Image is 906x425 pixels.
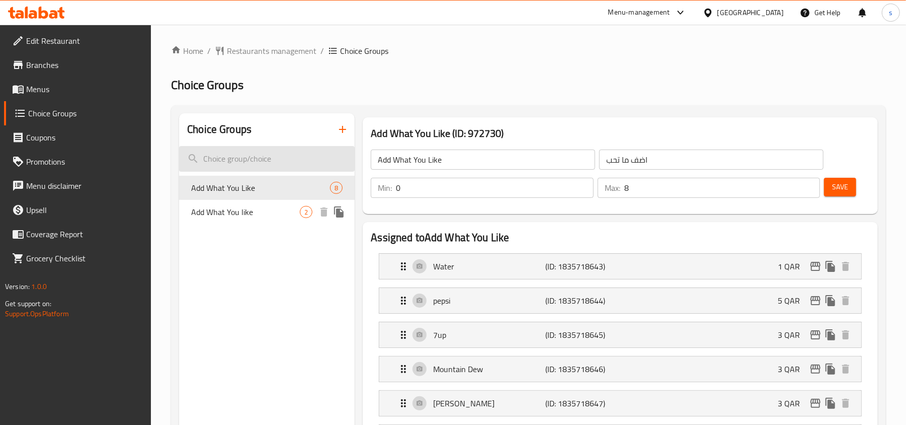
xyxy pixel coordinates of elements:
[171,45,203,57] a: Home
[823,259,838,274] button: duplicate
[717,7,784,18] div: [GEOGRAPHIC_DATA]
[26,252,143,264] span: Grocery Checklist
[433,295,545,307] p: pepsi
[26,180,143,192] span: Menu disclaimer
[4,198,151,222] a: Upsell
[4,174,151,198] a: Menu disclaimer
[331,183,342,193] span: 8
[433,260,545,272] p: Water
[546,260,621,272] p: (ID: 1835718643)
[808,293,823,308] button: edit
[191,182,330,194] span: Add What You Like
[823,396,838,411] button: duplicate
[778,329,808,341] p: 3 QAR
[316,204,332,220] button: delete
[4,150,151,174] a: Promotions
[179,200,355,224] div: Add What You like2deleteduplicate
[379,357,861,382] div: Expand
[26,131,143,144] span: Coupons
[808,362,823,377] button: edit
[546,363,621,375] p: (ID: 1835718646)
[889,7,892,18] span: s
[808,396,823,411] button: edit
[378,182,392,194] p: Min:
[808,327,823,342] button: edit
[433,329,545,341] p: 7up
[838,396,853,411] button: delete
[340,45,388,57] span: Choice Groups
[4,125,151,150] a: Coupons
[330,182,343,194] div: Choices
[605,182,620,194] p: Max:
[546,397,621,409] p: (ID: 1835718647)
[371,352,870,386] li: Expand
[371,318,870,352] li: Expand
[4,29,151,53] a: Edit Restaurant
[379,254,861,279] div: Expand
[778,295,808,307] p: 5 QAR
[320,45,324,57] li: /
[778,260,808,272] p: 1 QAR
[838,293,853,308] button: delete
[433,397,545,409] p: [PERSON_NAME]
[171,74,243,96] span: Choice Groups
[215,45,316,57] a: Restaurants management
[608,7,670,19] div: Menu-management
[371,230,870,245] h2: Assigned to Add What You Like
[823,293,838,308] button: duplicate
[187,122,252,137] h2: Choice Groups
[31,280,47,293] span: 1.0.0
[4,77,151,101] a: Menus
[26,59,143,71] span: Branches
[227,45,316,57] span: Restaurants management
[433,363,545,375] p: Mountain Dew
[778,397,808,409] p: 3 QAR
[179,176,355,200] div: Add What You Like8
[824,178,856,196] button: Save
[26,228,143,240] span: Coverage Report
[26,204,143,216] span: Upsell
[371,386,870,420] li: Expand
[5,280,30,293] span: Version:
[832,181,848,193] span: Save
[4,53,151,77] a: Branches
[379,288,861,313] div: Expand
[838,259,853,274] button: delete
[823,362,838,377] button: duplicate
[4,246,151,270] a: Grocery Checklist
[546,329,621,341] p: (ID: 1835718645)
[379,322,861,347] div: Expand
[838,327,853,342] button: delete
[371,284,870,318] li: Expand
[300,206,312,218] div: Choices
[4,222,151,246] a: Coverage Report
[379,391,861,416] div: Expand
[823,327,838,342] button: duplicate
[4,101,151,125] a: Choice Groups
[5,307,69,320] a: Support.OpsPlatform
[171,45,886,57] nav: breadcrumb
[5,297,51,310] span: Get support on:
[371,249,870,284] li: Expand
[371,125,870,141] h3: Add What You Like (ID: 972730)
[207,45,211,57] li: /
[332,204,347,220] button: duplicate
[808,259,823,274] button: edit
[179,146,355,172] input: search
[26,35,143,47] span: Edit Restaurant
[838,362,853,377] button: delete
[546,295,621,307] p: (ID: 1835718644)
[26,156,143,168] span: Promotions
[300,207,312,217] span: 2
[26,83,143,95] span: Menus
[191,206,300,218] span: Add What You like
[28,107,143,119] span: Choice Groups
[778,363,808,375] p: 3 QAR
